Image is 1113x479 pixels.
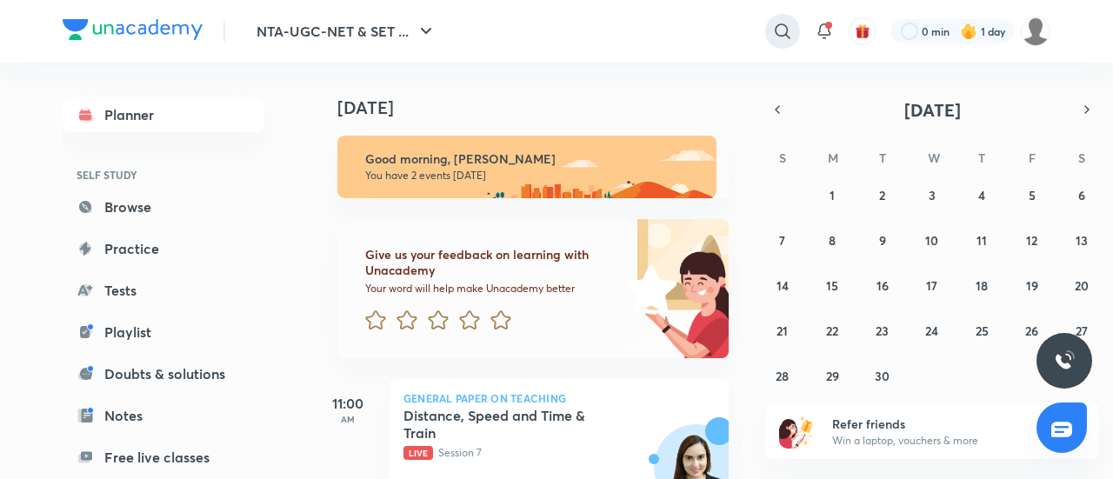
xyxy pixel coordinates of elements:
img: avatar [855,23,870,39]
button: September 19, 2025 [1018,271,1046,299]
button: September 15, 2025 [818,271,846,299]
abbr: September 3, 2025 [929,187,936,203]
abbr: Friday [1029,150,1036,166]
button: September 2, 2025 [869,181,896,209]
abbr: Monday [828,150,838,166]
abbr: Sunday [779,150,786,166]
abbr: September 5, 2025 [1029,187,1036,203]
abbr: September 9, 2025 [879,232,886,249]
button: September 12, 2025 [1018,226,1046,254]
button: September 11, 2025 [968,226,996,254]
abbr: September 13, 2025 [1076,232,1088,249]
abbr: September 19, 2025 [1026,277,1038,294]
button: September 13, 2025 [1068,226,1096,254]
a: Browse [63,190,264,224]
abbr: September 11, 2025 [976,232,987,249]
h6: Give us your feedback on learning with Unacademy [365,247,619,278]
abbr: September 16, 2025 [876,277,889,294]
abbr: September 7, 2025 [779,232,785,249]
img: morning [337,136,716,198]
button: September 7, 2025 [769,226,796,254]
abbr: September 2, 2025 [879,187,885,203]
button: NTA-UGC-NET & SET ... [246,14,447,49]
button: September 17, 2025 [918,271,946,299]
abbr: September 22, 2025 [826,323,838,339]
button: September 6, 2025 [1068,181,1096,209]
a: Planner [63,97,264,132]
img: Baani khurana [1021,17,1050,46]
img: Company Logo [63,19,203,40]
p: Session 7 [403,445,676,461]
button: September 27, 2025 [1068,316,1096,344]
abbr: September 6, 2025 [1078,187,1085,203]
img: ttu [1054,350,1075,371]
a: Company Logo [63,19,203,44]
button: September 23, 2025 [869,316,896,344]
button: September 29, 2025 [818,362,846,389]
abbr: September 30, 2025 [875,368,890,384]
abbr: September 12, 2025 [1026,232,1037,249]
a: Doubts & solutions [63,356,264,391]
button: September 10, 2025 [918,226,946,254]
p: Win a laptop, vouchers & more [832,433,1046,449]
abbr: September 20, 2025 [1075,277,1089,294]
p: Your word will help make Unacademy better [365,282,619,296]
img: feedback_image [566,219,729,358]
img: referral [779,414,814,449]
abbr: September 23, 2025 [876,323,889,339]
span: Live [403,446,433,460]
p: AM [313,414,383,424]
button: [DATE] [790,97,1075,122]
h4: [DATE] [337,97,746,118]
abbr: September 29, 2025 [826,368,839,384]
button: September 24, 2025 [918,316,946,344]
button: September 9, 2025 [869,226,896,254]
h6: Good morning, [PERSON_NAME] [365,151,701,167]
abbr: September 21, 2025 [776,323,788,339]
abbr: September 10, 2025 [925,232,938,249]
abbr: September 8, 2025 [829,232,836,249]
a: Free live classes [63,440,264,475]
abbr: September 24, 2025 [925,323,938,339]
abbr: September 27, 2025 [1076,323,1088,339]
abbr: Tuesday [879,150,886,166]
button: September 3, 2025 [918,181,946,209]
a: Notes [63,398,264,433]
abbr: September 15, 2025 [826,277,838,294]
button: avatar [849,17,876,45]
abbr: Saturday [1078,150,1085,166]
button: September 30, 2025 [869,362,896,389]
p: General Paper on Teaching [403,393,715,403]
button: September 8, 2025 [818,226,846,254]
abbr: September 1, 2025 [830,187,835,203]
abbr: September 25, 2025 [976,323,989,339]
a: Practice [63,231,264,266]
button: September 26, 2025 [1018,316,1046,344]
button: September 21, 2025 [769,316,796,344]
button: September 18, 2025 [968,271,996,299]
button: September 5, 2025 [1018,181,1046,209]
abbr: September 26, 2025 [1025,323,1038,339]
a: Tests [63,273,264,308]
abbr: September 18, 2025 [976,277,988,294]
button: September 1, 2025 [818,181,846,209]
img: streak [960,23,977,40]
button: September 16, 2025 [869,271,896,299]
a: Playlist [63,315,264,349]
button: September 22, 2025 [818,316,846,344]
button: September 14, 2025 [769,271,796,299]
h6: Refer friends [832,415,1046,433]
abbr: Wednesday [928,150,940,166]
button: September 20, 2025 [1068,271,1096,299]
button: September 28, 2025 [769,362,796,389]
abbr: September 28, 2025 [776,368,789,384]
h5: 11:00 [313,393,383,414]
abbr: September 4, 2025 [978,187,985,203]
abbr: September 14, 2025 [776,277,789,294]
h6: SELF STUDY [63,160,264,190]
p: You have 2 events [DATE] [365,169,701,183]
button: September 25, 2025 [968,316,996,344]
span: [DATE] [904,98,961,122]
abbr: Thursday [978,150,985,166]
button: September 4, 2025 [968,181,996,209]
